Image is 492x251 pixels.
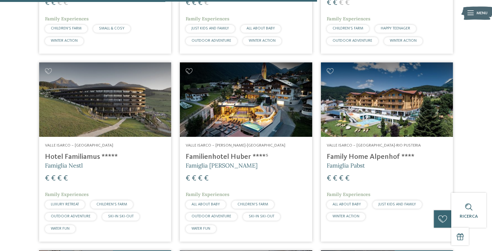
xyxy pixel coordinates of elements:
[63,175,68,182] span: €
[198,175,202,182] span: €
[186,162,257,169] span: Famiglia [PERSON_NAME]
[381,27,410,30] span: HAPPY TEENAGER
[39,62,171,137] img: Cercate un hotel per famiglie? Qui troverete solo i migliori!
[191,202,220,206] span: ALL ABOUT BABY
[186,16,229,22] span: Family Experiences
[180,62,312,242] a: Cercate un hotel per famiglie? Qui troverete solo i migliori! Valle Isarco – [PERSON_NAME]-[GEOGR...
[186,153,306,161] h4: Familienhotel Huber ****ˢ
[51,39,78,43] span: WINTER ACTION
[327,191,370,197] span: Family Experiences
[45,16,89,22] span: Family Experiences
[186,191,229,197] span: Family Experiences
[333,214,359,218] span: WINTER ACTION
[191,39,231,43] span: OUTDOOR ADVENTURE
[327,16,370,22] span: Family Experiences
[321,62,453,137] img: Family Home Alpenhof ****
[45,191,89,197] span: Family Experiences
[333,175,337,182] span: €
[378,202,416,206] span: JUST KIDS AND FAMILY
[51,214,91,218] span: OUTDOOR ADVENTURE
[390,39,417,43] span: WINTER ACTION
[186,175,190,182] span: €
[192,175,196,182] span: €
[333,202,361,206] span: ALL ABOUT BABY
[51,175,56,182] span: €
[321,62,453,242] a: Cercate un hotel per famiglie? Qui troverete solo i migliori! Valle Isarco – [GEOGRAPHIC_DATA]-Ri...
[339,175,344,182] span: €
[345,175,350,182] span: €
[204,175,209,182] span: €
[333,39,372,43] span: OUTDOOR ADVENTURE
[246,27,275,30] span: ALL ABOUT BABY
[51,27,82,30] span: CHILDREN’S FARM
[333,27,363,30] span: CHILDREN’S FARM
[327,143,421,147] span: Valle Isarco – [GEOGRAPHIC_DATA]-Rio Pusteria
[45,162,83,169] span: Famiglia Nestl
[327,162,365,169] span: Famiglia Pabst
[327,175,331,182] span: €
[191,27,229,30] span: JUST KIDS AND FAMILY
[96,202,127,206] span: CHILDREN’S FARM
[327,153,447,161] h4: Family Home Alpenhof ****
[39,62,171,242] a: Cercate un hotel per famiglie? Qui troverete solo i migliori! Valle Isarco – [GEOGRAPHIC_DATA] Ho...
[45,143,113,147] span: Valle Isarco – [GEOGRAPHIC_DATA]
[45,175,49,182] span: €
[186,143,285,147] span: Valle Isarco – [PERSON_NAME]-[GEOGRAPHIC_DATA]
[108,214,134,218] span: SKI-IN SKI-OUT
[57,175,62,182] span: €
[180,62,312,137] img: Cercate un hotel per famiglie? Qui troverete solo i migliori!
[51,227,70,231] span: WATER FUN
[191,214,231,218] span: OUTDOOR ADVENTURE
[99,27,125,30] span: SMALL & COSY
[237,202,268,206] span: CHILDREN’S FARM
[460,214,478,219] span: Ricerca
[249,39,276,43] span: WINTER ACTION
[191,227,210,231] span: WATER FUN
[249,214,274,218] span: SKI-IN SKI-OUT
[51,202,79,206] span: LUXURY RETREAT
